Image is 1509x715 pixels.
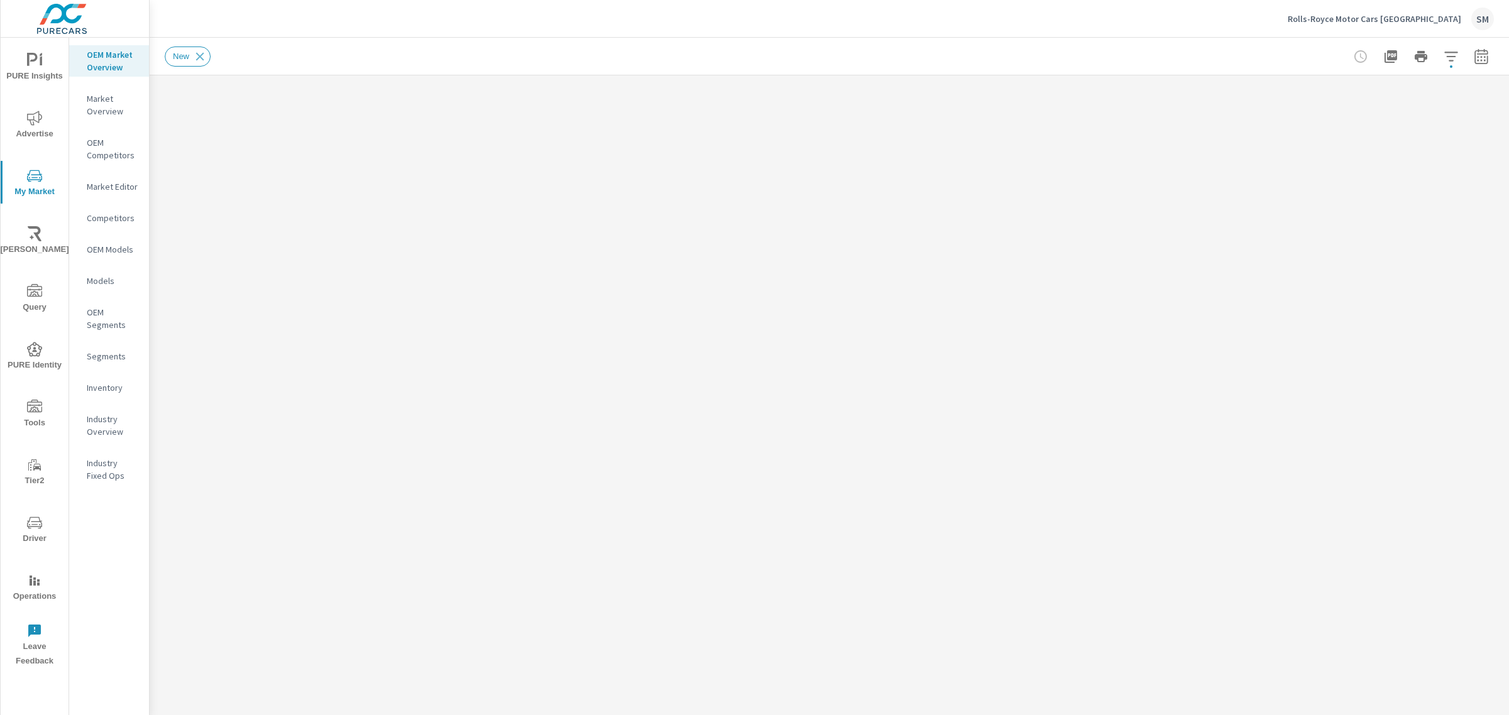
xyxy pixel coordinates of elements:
[4,284,65,315] span: Query
[165,52,197,61] span: New
[4,573,65,604] span: Operations
[69,410,149,441] div: Industry Overview
[69,347,149,366] div: Segments
[69,240,149,259] div: OEM Models
[69,89,149,121] div: Market Overview
[4,623,65,669] span: Leave Feedback
[4,515,65,546] span: Driver
[1469,44,1494,69] button: Select Date Range
[87,457,139,482] p: Industry Fixed Ops
[87,48,139,74] p: OEM Market Overview
[1439,44,1464,69] button: Apply Filters
[87,306,139,331] p: OEM Segments
[4,111,65,141] span: Advertise
[87,180,139,193] p: Market Editor
[69,177,149,196] div: Market Editor
[69,378,149,397] div: Inventory
[87,275,139,287] p: Models
[165,46,211,67] div: New
[87,413,139,438] p: Industry Overview
[1471,8,1494,30] div: SM
[87,136,139,161] p: OEM Competitors
[69,303,149,334] div: OEM Segments
[1378,44,1403,69] button: "Export Report to PDF"
[69,209,149,227] div: Competitors
[1408,44,1434,69] button: Print Report
[4,168,65,199] span: My Market
[87,92,139,117] p: Market Overview
[69,133,149,165] div: OEM Competitors
[4,226,65,257] span: [PERSON_NAME]
[4,457,65,488] span: Tier2
[4,400,65,430] span: Tools
[87,350,139,363] p: Segments
[69,271,149,290] div: Models
[69,454,149,485] div: Industry Fixed Ops
[4,342,65,373] span: PURE Identity
[4,53,65,84] span: PURE Insights
[87,381,139,394] p: Inventory
[1288,13,1461,25] p: Rolls-Royce Motor Cars [GEOGRAPHIC_DATA]
[1,38,69,674] div: nav menu
[69,45,149,77] div: OEM Market Overview
[87,212,139,224] p: Competitors
[87,243,139,256] p: OEM Models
